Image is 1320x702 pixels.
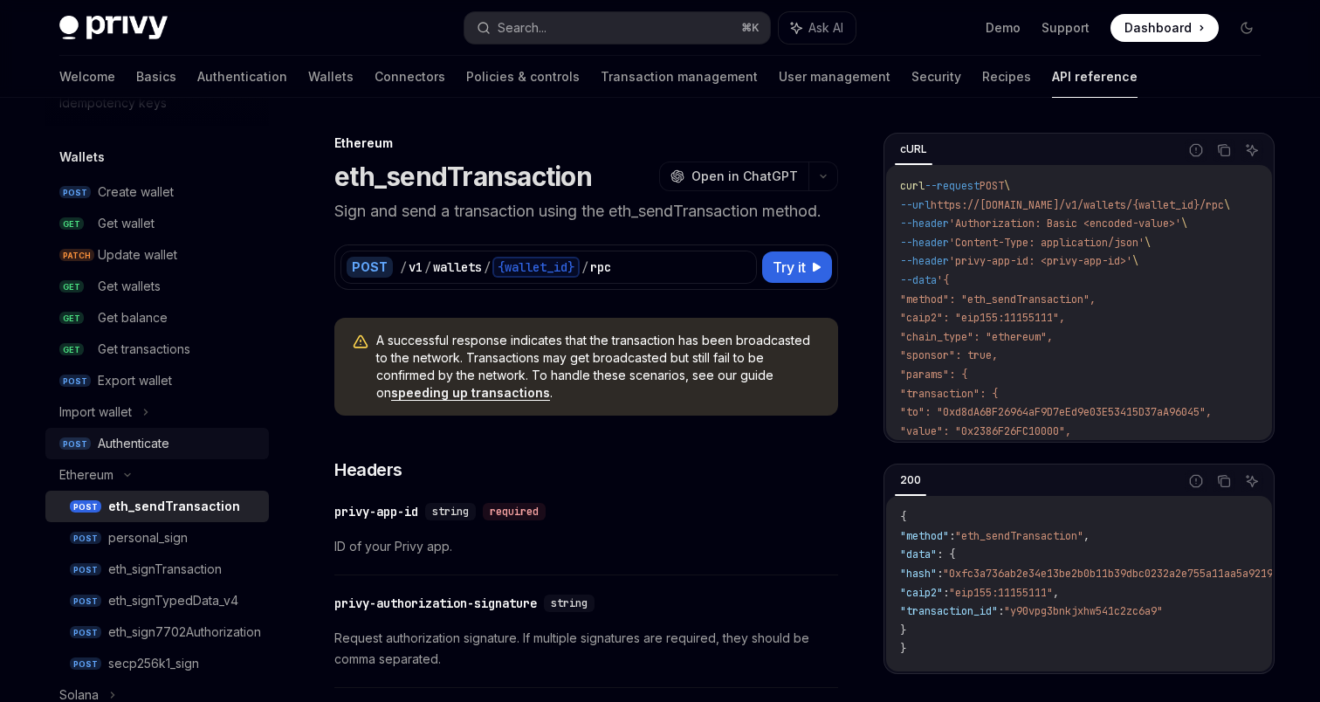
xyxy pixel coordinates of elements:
[400,258,407,276] div: /
[937,547,955,561] span: : {
[98,370,172,391] div: Export wallet
[108,496,240,517] div: eth_sendTransaction
[70,657,101,671] span: POST
[900,547,937,561] span: "data"
[779,12,856,44] button: Ask AI
[308,56,354,98] a: Wallets
[466,56,580,98] a: Policies & controls
[900,510,906,524] span: {
[931,198,1224,212] span: https://[DOMAIN_NAME]/v1/wallets/{wallet_id}/rpc
[1224,198,1230,212] span: \
[334,536,838,557] span: ID of your Privy app.
[334,628,838,670] span: Request authorization signature. If multiple signatures are required, they should be comma separa...
[1083,529,1090,543] span: ,
[1110,14,1219,42] a: Dashboard
[70,500,101,513] span: POST
[484,258,491,276] div: /
[45,648,269,679] a: POSTsecp256k1_sign
[980,179,1004,193] span: POST
[375,56,445,98] a: Connectors
[1241,470,1263,492] button: Ask AI
[1145,236,1151,250] span: \
[741,21,760,35] span: ⌘ K
[762,251,832,283] button: Try it
[70,626,101,639] span: POST
[45,365,269,396] a: POSTExport wallet
[108,622,261,643] div: eth_sign7702Authorization
[659,162,808,191] button: Open in ChatGPT
[98,213,155,234] div: Get wallet
[900,254,949,268] span: --header
[949,586,1053,600] span: "eip155:11155111"
[900,529,949,543] span: "method"
[900,387,998,401] span: "transaction": {
[779,56,890,98] a: User management
[925,179,980,193] span: --request
[900,348,998,362] span: "sponsor": true,
[1132,254,1138,268] span: \
[59,16,168,40] img: dark logo
[986,19,1021,37] a: Demo
[98,307,168,328] div: Get balance
[895,470,926,491] div: 200
[1053,586,1059,600] span: ,
[900,311,1065,325] span: "caip2": "eip155:11155111",
[334,595,537,612] div: privy-authorization-signature
[59,217,84,231] span: GET
[483,503,546,520] div: required
[45,585,269,616] a: POSTeth_signTypedData_v4
[1233,14,1261,42] button: Toggle dark mode
[900,179,925,193] span: curl
[900,567,937,581] span: "hash"
[691,168,798,185] span: Open in ChatGPT
[45,554,269,585] a: POSTeth_signTransaction
[937,273,949,287] span: '{
[433,258,482,276] div: wallets
[1185,139,1207,162] button: Report incorrect code
[59,465,113,485] div: Ethereum
[982,56,1031,98] a: Recipes
[45,208,269,239] a: GETGet wallet
[900,198,931,212] span: --url
[900,424,1071,438] span: "value": "0x2386F26FC10000",
[1213,139,1235,162] button: Copy the contents from the code block
[45,522,269,554] a: POSTpersonal_sign
[59,56,115,98] a: Welcome
[59,147,105,168] h5: Wallets
[900,405,1212,419] span: "to": "0xd8dA6BF26964aF9D7eEd9e03E53415D37aA96045",
[108,559,222,580] div: eth_signTransaction
[900,292,1096,306] span: "method": "eth_sendTransaction",
[70,595,101,608] span: POST
[98,182,174,203] div: Create wallet
[900,273,937,287] span: --data
[376,332,821,402] span: A successful response indicates that the transaction has been broadcasted to the network. Transac...
[59,280,84,293] span: GET
[45,334,269,365] a: GETGet transactions
[409,258,423,276] div: v1
[998,604,1004,618] span: :
[432,505,469,519] span: string
[108,590,238,611] div: eth_signTypedData_v4
[464,12,770,44] button: Search...⌘K
[1241,139,1263,162] button: Ask AI
[70,563,101,576] span: POST
[45,491,269,522] a: POSTeth_sendTransaction
[900,604,998,618] span: "transaction_id"
[98,433,169,454] div: Authenticate
[1124,19,1192,37] span: Dashboard
[492,257,580,278] div: {wallet_id}
[590,258,611,276] div: rpc
[334,161,592,192] h1: eth_sendTransaction
[334,134,838,152] div: Ethereum
[59,312,84,325] span: GET
[1181,217,1187,231] span: \
[334,458,402,482] span: Headers
[1213,470,1235,492] button: Copy the contents from the code block
[334,503,418,520] div: privy-app-id
[1004,179,1010,193] span: \
[551,596,588,610] span: string
[136,56,176,98] a: Basics
[895,139,932,160] div: cURL
[1004,604,1163,618] span: "y90vpg3bnkjxhw541c2zc6a9"
[45,271,269,302] a: GETGet wallets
